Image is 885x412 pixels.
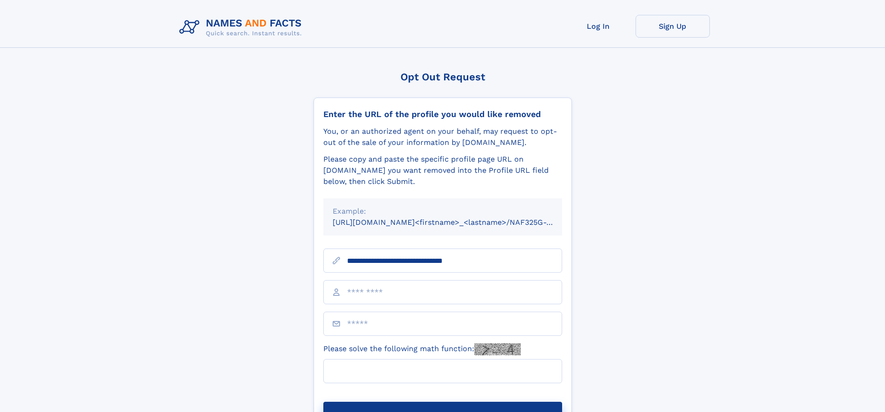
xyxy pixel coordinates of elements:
img: Logo Names and Facts [176,15,309,40]
a: Sign Up [636,15,710,38]
div: Please copy and paste the specific profile page URL on [DOMAIN_NAME] you want removed into the Pr... [323,154,562,187]
small: [URL][DOMAIN_NAME]<firstname>_<lastname>/NAF325G-xxxxxxxx [333,218,580,227]
a: Log In [561,15,636,38]
div: Enter the URL of the profile you would like removed [323,109,562,119]
div: You, or an authorized agent on your behalf, may request to opt-out of the sale of your informatio... [323,126,562,148]
label: Please solve the following math function: [323,343,521,355]
div: Example: [333,206,553,217]
div: Opt Out Request [314,71,572,83]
